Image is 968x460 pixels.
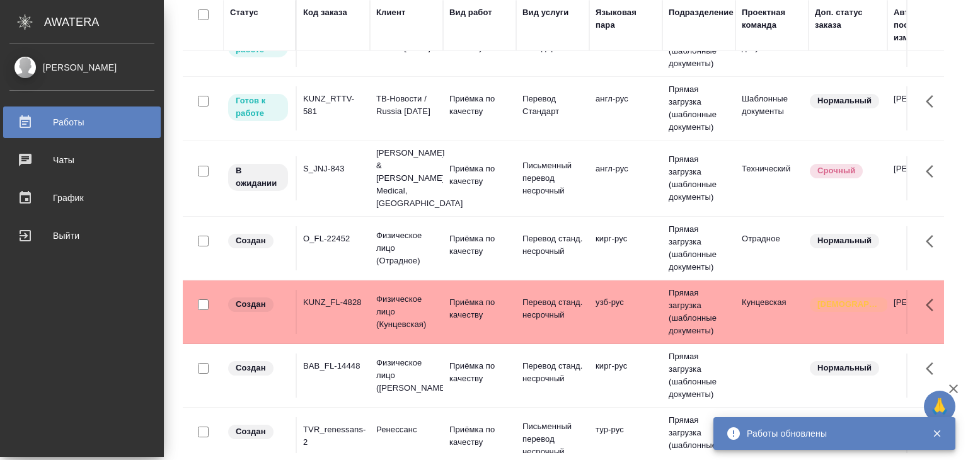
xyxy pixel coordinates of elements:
[918,86,948,117] button: Здесь прячутся важные кнопки
[662,147,735,210] td: Прямая загрузка (шаблонные документы)
[227,423,289,440] div: Заказ еще не согласован с клиентом, искать исполнителей рано
[747,427,913,440] div: Работы обновлены
[376,93,437,118] p: ТВ-Новости / Russia [DATE]
[735,156,809,200] td: Технический
[918,156,948,187] button: Здесь прячутся важные кнопки
[9,113,154,132] div: Работы
[9,151,154,170] div: Чаты
[303,296,364,309] div: KUNZ_FL-4828
[227,296,289,313] div: Заказ еще не согласован с клиентом, искать исполнителей рано
[894,6,954,44] div: Автор последнего изменения
[887,156,960,200] td: [PERSON_NAME]
[522,6,569,19] div: Вид услуги
[227,163,289,192] div: Исполнитель назначен, приступать к работе пока рано
[9,60,154,74] div: [PERSON_NAME]
[815,6,881,32] div: Доп. статус заказа
[3,220,161,251] a: Выйти
[522,233,583,258] p: Перевод станд. несрочный
[924,391,955,422] button: 🙏
[522,296,583,321] p: Перевод станд. несрочный
[589,226,662,270] td: кирг-рус
[662,344,735,407] td: Прямая загрузка (шаблонные документы)
[742,6,802,32] div: Проектная команда
[522,93,583,118] p: Перевод Стандарт
[236,234,266,247] p: Создан
[929,393,950,420] span: 🙏
[669,6,734,19] div: Подразделение
[236,425,266,438] p: Создан
[817,298,880,311] p: [DEMOGRAPHIC_DATA]
[918,290,948,320] button: Здесь прячутся важные кнопки
[227,360,289,377] div: Заказ еще не согласован с клиентом, искать исполнителей рано
[589,86,662,130] td: англ-рус
[376,6,405,19] div: Клиент
[662,77,735,140] td: Прямая загрузка (шаблонные документы)
[236,362,266,374] p: Создан
[522,360,583,385] p: Перевод станд. несрочный
[449,93,510,118] p: Приёмка по качеству
[918,226,948,256] button: Здесь прячутся важные кнопки
[236,298,266,311] p: Создан
[449,163,510,188] p: Приёмка по качеству
[303,163,364,175] div: S_JNJ-843
[589,156,662,200] td: англ-рус
[817,95,872,107] p: Нормальный
[303,6,347,19] div: Код заказа
[230,6,258,19] div: Статус
[735,226,809,270] td: Отрадное
[3,106,161,138] a: Работы
[817,234,872,247] p: Нормальный
[227,233,289,250] div: Заказ еще не согласован с клиентом, искать исполнителей рано
[3,182,161,214] a: График
[589,354,662,398] td: кирг-рус
[596,6,656,32] div: Языковая пара
[303,360,364,372] div: BAB_FL-14448
[376,147,437,210] p: [PERSON_NAME] & [PERSON_NAME] Medical, [GEOGRAPHIC_DATA]
[449,233,510,258] p: Приёмка по качеству
[449,360,510,385] p: Приёмка по качеству
[589,290,662,334] td: узб-рус
[735,290,809,334] td: Кунцевская
[9,188,154,207] div: График
[376,229,437,267] p: Физическое лицо (Отрадное)
[236,164,280,190] p: В ожидании
[522,420,583,458] p: Письменный перевод несрочный
[449,423,510,449] p: Приёмка по качеству
[376,293,437,331] p: Физическое лицо (Кунцевская)
[817,362,872,374] p: Нормальный
[3,144,161,176] a: Чаты
[236,95,280,120] p: Готов к работе
[376,423,437,436] p: Ренессанс
[662,280,735,343] td: Прямая загрузка (шаблонные документы)
[9,226,154,245] div: Выйти
[303,423,364,449] div: TVR_renessans-2
[887,290,960,334] td: [PERSON_NAME]
[735,86,809,130] td: Шаблонные документы
[449,6,492,19] div: Вид работ
[376,357,437,394] p: Физическое лицо ([PERSON_NAME])
[662,217,735,280] td: Прямая загрузка (шаблонные документы)
[817,164,855,177] p: Срочный
[918,354,948,384] button: Здесь прячутся важные кнопки
[887,86,960,130] td: [PERSON_NAME]
[449,296,510,321] p: Приёмка по качеству
[303,93,364,118] div: KUNZ_RTTV-581
[44,9,164,35] div: AWATERA
[924,428,950,439] button: Закрыть
[227,93,289,122] div: Исполнитель может приступить к работе
[522,159,583,197] p: Письменный перевод несрочный
[303,233,364,245] div: O_FL-22452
